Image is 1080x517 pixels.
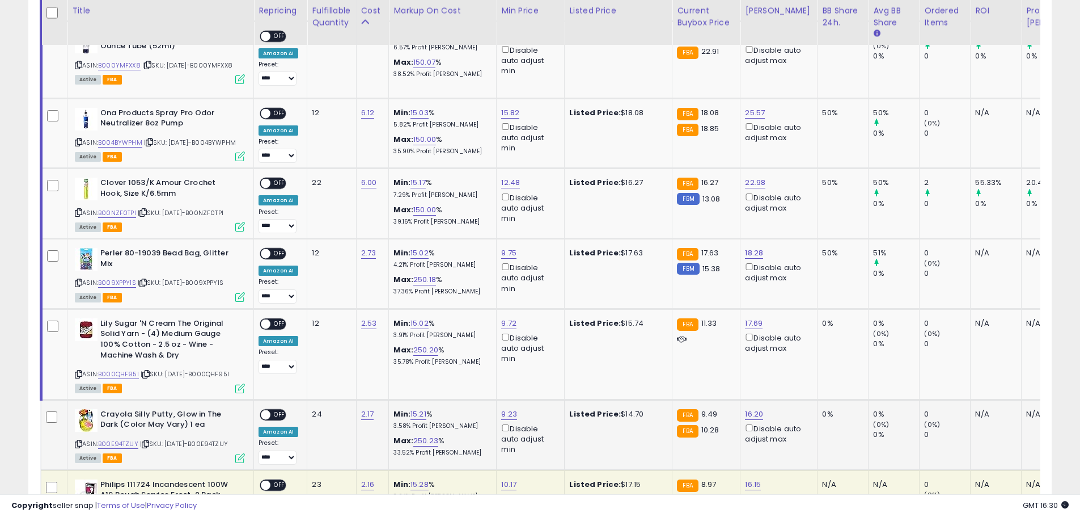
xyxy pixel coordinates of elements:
[569,318,663,329] div: $15.74
[501,121,556,154] div: Disable auto adjust min
[873,128,919,138] div: 0%
[569,479,621,490] b: Listed Price:
[701,107,719,118] span: 18.08
[873,41,889,51] small: (0%)
[924,248,970,258] div: 0
[745,318,763,329] a: 17.69
[822,409,859,419] div: 0%
[822,108,859,118] div: 50%
[98,138,142,148] a: B004BYWPHM
[393,205,488,226] div: %
[393,409,488,430] div: %
[393,344,413,355] b: Max:
[75,318,245,392] div: ASIN:
[103,384,122,393] span: FBA
[410,177,426,188] a: 15.17
[501,5,560,16] div: Min Price
[677,47,698,59] small: FBA
[677,248,698,260] small: FBA
[501,409,517,420] a: 9.23
[361,107,375,119] a: 6.12
[701,424,719,435] span: 10.28
[142,61,232,70] span: | SKU: [DATE]-B000YMFXX8
[569,480,663,490] div: $17.15
[677,480,698,492] small: FBA
[873,108,919,118] div: 50%
[361,247,376,259] a: 2.73
[822,178,859,188] div: 50%
[873,199,919,209] div: 0%
[745,331,808,354] div: Disable auto adjust max
[501,44,556,77] div: Disable auto adjust min
[100,248,238,272] b: Perler 80-19039 Bead Bag, Glitter Mix
[103,293,122,302] span: FBA
[75,222,101,232] span: All listings currently available for purchase on Amazon
[393,5,492,16] div: Markup on Cost
[873,178,919,188] div: 50%
[270,410,289,419] span: OFF
[259,125,298,136] div: Amazon AI
[393,422,488,430] p: 3.58% Profit [PERSON_NAME]
[98,439,138,449] a: B00E94TZUY
[270,480,289,490] span: OFF
[103,152,122,162] span: FBA
[924,420,940,429] small: (0%)
[701,318,717,329] span: 11.33
[410,409,426,420] a: 15.21
[677,124,698,136] small: FBA
[361,318,377,329] a: 2.53
[98,278,136,288] a: B009XPPY1S
[259,5,302,16] div: Repricing
[75,248,245,301] div: ASIN:
[410,479,429,490] a: 15.28
[393,57,488,78] div: %
[140,439,228,448] span: | SKU: [DATE]-B00E94TZUY
[312,248,347,258] div: 12
[873,409,919,419] div: 0%
[312,108,347,118] div: 12
[393,288,488,296] p: 37.36% Profit [PERSON_NAME]
[924,339,970,349] div: 0
[677,409,698,422] small: FBA
[745,409,763,420] a: 16.20
[975,108,1013,118] div: N/A
[393,148,488,155] p: 35.90% Profit [PERSON_NAME]
[75,453,101,463] span: All listings currently available for purchase on Amazon
[501,247,516,259] a: 9.75
[75,178,98,200] img: 315uEWCTgfL._SL40_.jpg
[873,329,889,338] small: (0%)
[924,318,970,329] div: 0
[270,319,289,329] span: OFF
[413,57,435,68] a: 150.07
[361,177,377,188] a: 6.00
[259,195,298,205] div: Amazon AI
[569,248,663,258] div: $17.63
[569,177,621,188] b: Listed Price:
[873,51,919,61] div: 0%
[569,108,663,118] div: $18.08
[259,61,298,86] div: Preset:
[413,274,436,285] a: 250.18
[413,344,438,356] a: 250.20
[259,348,298,374] div: Preset:
[873,248,919,258] div: 51%
[312,318,347,329] div: 12
[75,318,98,341] img: 51VAB4roPsL._SL40_.jpg
[924,178,970,188] div: 2
[569,247,621,258] b: Listed Price:
[924,329,940,338] small: (0%)
[361,5,384,16] div: Cost
[677,193,699,205] small: FBM
[393,44,488,52] p: 6.57% Profit [PERSON_NAME]
[393,134,488,155] div: %
[393,134,413,145] b: Max:
[144,138,236,147] span: | SKU: [DATE]-B004BYWPHM
[702,263,721,274] span: 15.38
[569,409,663,419] div: $14.70
[393,480,488,501] div: %
[100,480,238,503] b: Philips 111724 Incandescent 100W A19 Rough Service Frost-2 Pack
[393,318,488,339] div: %
[393,358,488,366] p: 35.78% Profit [PERSON_NAME]
[393,318,410,329] b: Min:
[259,138,298,163] div: Preset:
